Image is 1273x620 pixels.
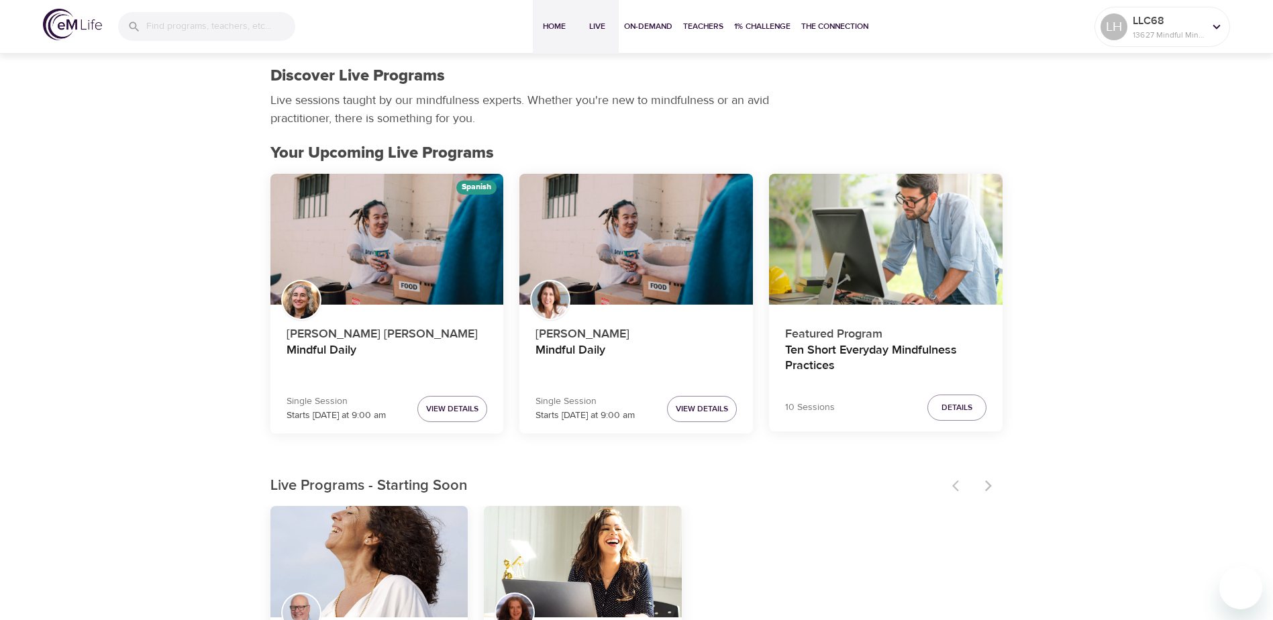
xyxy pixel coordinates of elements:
[146,12,295,41] input: Find programs, teachers, etc...
[801,19,868,34] span: The Connection
[536,343,737,375] h4: Mindful Daily
[536,395,635,409] p: Single Session
[270,66,445,86] h1: Discover Live Programs
[270,174,504,305] button: Mindful Daily
[536,409,635,423] p: Starts [DATE] at 9:00 am
[270,475,944,497] p: Live Programs - Starting Soon
[538,19,570,34] span: Home
[417,396,487,422] button: View Details
[667,396,737,422] button: View Details
[1219,566,1262,609] iframe: Button to launch messaging window
[927,395,986,421] button: Details
[785,401,835,415] p: 10 Sessions
[683,19,723,34] span: Teachers
[484,506,682,617] button: Skills to Thrive in Anxious Times
[785,343,986,375] h4: Ten Short Everyday Mindfulness Practices
[287,319,488,343] p: [PERSON_NAME] [PERSON_NAME]
[676,402,728,416] span: View Details
[270,91,774,127] p: Live sessions taught by our mindfulness experts. Whether you're new to mindfulness or an avid pra...
[1101,13,1127,40] div: LH
[536,319,737,343] p: [PERSON_NAME]
[287,395,386,409] p: Single Session
[1133,13,1204,29] p: LLC68
[941,401,972,415] span: Details
[287,343,488,375] h4: Mindful Daily
[270,144,1003,163] h2: Your Upcoming Live Programs
[624,19,672,34] span: On-Demand
[785,319,986,343] p: Featured Program
[43,9,102,40] img: logo
[769,174,1003,305] button: Ten Short Everyday Mindfulness Practices
[581,19,613,34] span: Live
[519,174,753,305] button: Mindful Daily
[270,506,468,617] button: Thoughts are Not Facts
[1133,29,1204,41] p: 13627 Mindful Minutes
[456,180,497,195] div: The episodes in this programs will be in Spanish
[287,409,386,423] p: Starts [DATE] at 9:00 am
[734,19,791,34] span: 1% Challenge
[426,402,478,416] span: View Details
